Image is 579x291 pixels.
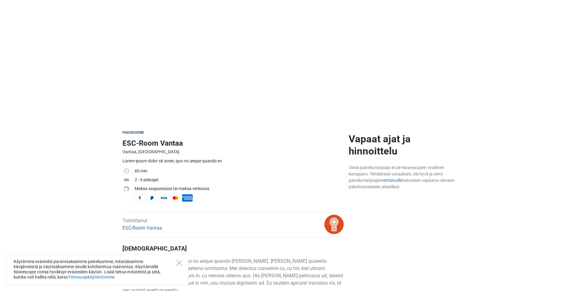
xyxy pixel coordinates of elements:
[122,130,144,135] span: Pakohuone
[122,217,162,232] div: Toimittanut
[135,194,145,202] span: Käteinen
[68,275,114,279] a: Tietosuojakäytäntömme
[6,254,188,285] div: Käytämme evästeitä parantaaksemme palveluamme, mitataksemme kävijämääriä ja näyttääksemme sinulle...
[122,158,344,164] div: Lorem ipsum dolor sit amet, quo no aeque quando ev
[122,138,344,149] h1: ESC-Room Vantaa
[135,167,344,176] td: 60 min
[158,194,169,202] span: Visa
[182,194,193,202] span: American Express
[381,178,402,183] a: nettisivuille
[122,149,344,155] div: Vantaa, [GEOGRAPHIC_DATA]
[177,260,182,266] button: Close
[324,215,344,234] img: bitmap.png
[122,225,162,231] a: ESC-Room Vantaa
[146,194,157,202] span: PayPal
[135,185,344,192] div: Maksa saapuessasi tai maksa verkossa
[122,245,344,252] h4: [DEMOGRAPHIC_DATA]
[170,194,181,202] span: MasterCard
[349,133,457,157] h2: Vapaat ajat ja hinnoittelu
[349,165,457,190] div: Tämä palveluntarjoaja ei ole Nowescapen virallinen kumppani. Tehdäksesi varauksen, ole hyvä ja si...
[135,176,344,185] td: 2 - 6 pelaajat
